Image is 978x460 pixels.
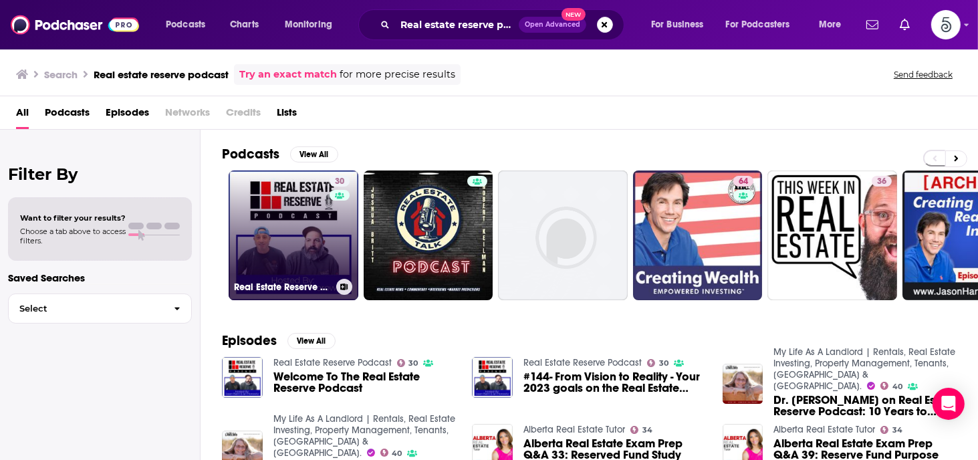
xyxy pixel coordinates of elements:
span: Podcasts [166,15,205,34]
a: My Life As A Landlord | Rentals, Real Estate Investing, Property Management, Tenants, Canada & US. [273,413,455,459]
a: Real Estate Reserve Podcast [273,357,392,368]
div: Open Intercom Messenger [933,388,965,420]
a: #144- From Vision to Reality - Your 2023 goals on the Real Estate Reserve Podcast [523,371,707,394]
img: #144- From Vision to Reality - Your 2023 goals on the Real Estate Reserve Podcast [472,357,513,398]
a: 30 [397,359,418,367]
a: Alberta Real Estate Tutor [523,424,625,435]
span: 34 [892,427,902,433]
button: Send feedback [890,69,957,80]
button: Show profile menu [931,10,961,39]
button: Open AdvancedNew [519,17,586,33]
a: 36 [872,176,892,187]
a: 64 [733,176,753,187]
h3: Search [44,68,78,81]
button: open menu [642,14,721,35]
a: 30Real Estate Reserve Podcast [229,170,358,300]
span: Want to filter your results? [20,213,126,223]
a: Episodes [106,102,149,129]
button: open menu [275,14,350,35]
span: for more precise results [340,67,455,82]
span: For Business [651,15,704,34]
button: View All [287,333,336,349]
a: 34 [630,426,652,434]
span: Monitoring [285,15,332,34]
a: Dr. Jen on Real Estate Reserve Podcast: 10 Years to Freedom [773,394,957,417]
input: Search podcasts, credits, & more... [395,14,519,35]
a: 40 [380,449,402,457]
a: Show notifications dropdown [894,13,915,36]
a: Alberta Real Estate Tutor [773,424,875,435]
span: 30 [408,360,418,366]
span: More [819,15,842,34]
span: Networks [165,102,210,129]
span: Charts [230,15,259,34]
button: open menu [717,14,810,35]
a: Welcome To The Real Estate Reserve Podcast [273,371,457,394]
img: Dr. Jen on Real Estate Reserve Podcast: 10 Years to Freedom [723,364,763,405]
a: Charts [221,14,267,35]
h2: Episodes [222,332,277,349]
a: 40 [880,382,902,390]
span: For Podcasters [726,15,790,34]
span: 64 [739,175,748,189]
span: Dr. [PERSON_NAME] on Real Estate Reserve Podcast: 10 Years to Freedom [773,394,957,417]
span: 30 [335,175,344,189]
span: 40 [892,384,902,390]
p: Saved Searches [8,271,192,284]
a: 34 [880,426,902,434]
a: 30 [330,176,350,187]
span: 40 [392,451,402,457]
a: 30 [647,359,668,367]
a: Real Estate Reserve Podcast [523,357,642,368]
span: New [562,8,586,21]
span: Choose a tab above to access filters. [20,227,126,245]
h3: Real Estate Reserve Podcast [234,281,331,293]
a: All [16,102,29,129]
a: 36 [767,170,897,300]
a: Lists [277,102,297,129]
img: User Profile [931,10,961,39]
span: Select [9,304,163,313]
a: Podcasts [45,102,90,129]
button: Select [8,294,192,324]
button: open menu [156,14,223,35]
h2: Podcasts [222,146,279,162]
h3: Real estate reserve podcast [94,68,229,81]
span: Open Advanced [525,21,580,28]
button: open menu [810,14,858,35]
span: 30 [659,360,668,366]
a: EpisodesView All [222,332,336,349]
div: Search podcasts, credits, & more... [371,9,637,40]
span: 34 [642,427,652,433]
a: Try an exact match [239,67,337,82]
img: Welcome To The Real Estate Reserve Podcast [222,357,263,398]
a: Show notifications dropdown [861,13,884,36]
button: View All [290,146,338,162]
a: PodcastsView All [222,146,338,162]
img: Podchaser - Follow, Share and Rate Podcasts [11,12,139,37]
a: My Life As A Landlord | Rentals, Real Estate Investing, Property Management, Tenants, Canada & US. [773,346,955,392]
span: 36 [877,175,886,189]
span: Logged in as Spiral5-G2 [931,10,961,39]
a: 64 [633,170,763,300]
h2: Filter By [8,164,192,184]
span: Credits [226,102,261,129]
